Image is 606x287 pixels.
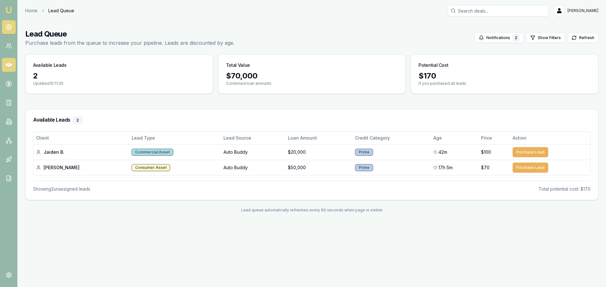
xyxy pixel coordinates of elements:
div: Commercial Asset [132,149,173,156]
div: [PERSON_NAME] [36,164,127,171]
div: 2 [513,34,520,41]
p: Updated 10:11:20 [33,81,205,86]
span: $100 [481,149,491,155]
td: $20,000 [285,144,352,160]
h1: Lead Queue [25,29,235,39]
h3: Available Leads [33,117,591,124]
div: Jaiden B. [36,149,127,155]
th: Loan Amount [285,132,352,144]
h3: Total Value [226,62,250,68]
span: [PERSON_NAME] [567,8,598,13]
span: 42m [438,149,447,155]
a: Home [25,8,38,14]
div: Prime [355,149,373,156]
span: 17h 5m [438,164,453,171]
button: Show Filters [526,33,565,43]
td: Auto Buddy [221,144,286,160]
button: Notifications2 [475,33,524,43]
div: Lead queue automatically refreshes every 60 seconds when page is visible [25,208,598,213]
p: If you purchased all leads [419,81,591,86]
h3: Potential Cost [419,62,448,68]
th: Price [478,132,510,144]
nav: breadcrumb [25,8,74,14]
div: $ 170 [419,71,591,81]
th: Lead Type [129,132,221,144]
div: 2 [33,71,205,81]
th: Credit Category [353,132,431,144]
button: Purchase Lead [513,163,548,173]
div: Prime [355,164,373,171]
p: Purchase leads from the queue to increase your pipeline. Leads are discounted by age. [25,39,235,47]
div: Consumer Asset [132,164,170,171]
td: Auto Buddy [221,160,286,175]
span: $70 [481,164,490,171]
p: Combined loan amounts [226,81,398,86]
input: Search deals [448,5,549,16]
div: 2 [73,117,82,124]
div: Showing 2 unassigned lead s [33,186,90,192]
th: Lead Source [221,132,286,144]
th: Age [431,132,478,144]
button: Purchase Lead [513,147,548,157]
div: Total potential cost: $170 [538,186,591,192]
h3: Available Leads [33,62,67,68]
th: Client [33,132,129,144]
img: emu-icon-u.png [5,6,13,14]
span: Lead Queue [48,8,74,14]
th: Action [510,132,590,144]
td: $50,000 [285,160,352,175]
button: Refresh [567,33,598,43]
div: $ 70,000 [226,71,398,81]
